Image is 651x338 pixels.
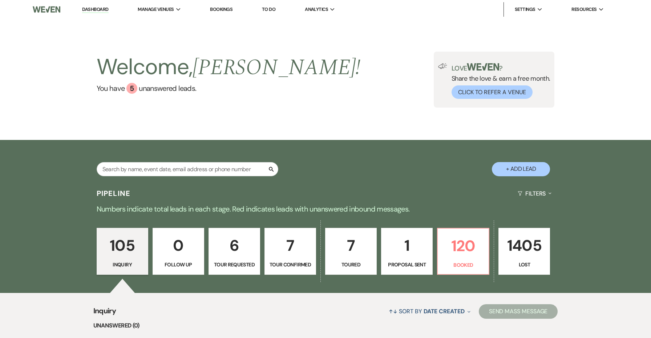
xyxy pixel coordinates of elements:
[515,6,535,13] span: Settings
[153,228,204,275] a: 0Follow Up
[498,228,550,275] a: 1405Lost
[93,321,558,330] li: Unanswered (0)
[93,305,116,321] span: Inquiry
[157,261,199,269] p: Follow Up
[64,203,587,215] p: Numbers indicate total leads in each stage. Red indicates leads with unanswered inbound messages.
[452,63,550,72] p: Love ?
[492,162,550,176] button: + Add Lead
[438,63,447,69] img: loud-speaker-illustration.svg
[82,6,108,13] a: Dashboard
[138,6,174,13] span: Manage Venues
[97,83,361,94] a: You have 5 unanswered leads.
[330,233,372,258] p: 7
[437,228,489,275] a: 120Booked
[452,85,533,99] button: Click to Refer a Venue
[264,228,316,275] a: 7Tour Confirmed
[33,2,60,17] img: Weven Logo
[389,307,397,315] span: ↑↓
[269,261,311,269] p: Tour Confirmed
[97,228,148,275] a: 105Inquiry
[503,261,545,269] p: Lost
[479,304,558,319] button: Send Mass Message
[97,162,278,176] input: Search by name, event date, email address or phone number
[97,52,361,83] h2: Welcome,
[424,307,465,315] span: Date Created
[386,302,473,321] button: Sort By Date Created
[213,261,255,269] p: Tour Requested
[210,6,232,12] a: Bookings
[467,63,499,71] img: weven-logo-green.svg
[269,233,311,258] p: 7
[97,188,131,198] h3: Pipeline
[381,228,433,275] a: 1Proposal Sent
[101,233,143,258] p: 105
[442,261,484,269] p: Booked
[157,233,199,258] p: 0
[101,261,143,269] p: Inquiry
[213,233,255,258] p: 6
[515,184,554,203] button: Filters
[386,261,428,269] p: Proposal Sent
[503,233,545,258] p: 1405
[447,63,550,99] div: Share the love & earn a free month.
[325,228,377,275] a: 7Toured
[442,234,484,258] p: 120
[126,83,137,94] div: 5
[209,228,260,275] a: 6Tour Requested
[386,233,428,258] p: 1
[305,6,328,13] span: Analytics
[262,6,275,12] a: To Do
[193,51,360,84] span: [PERSON_NAME] !
[571,6,597,13] span: Resources
[330,261,372,269] p: Toured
